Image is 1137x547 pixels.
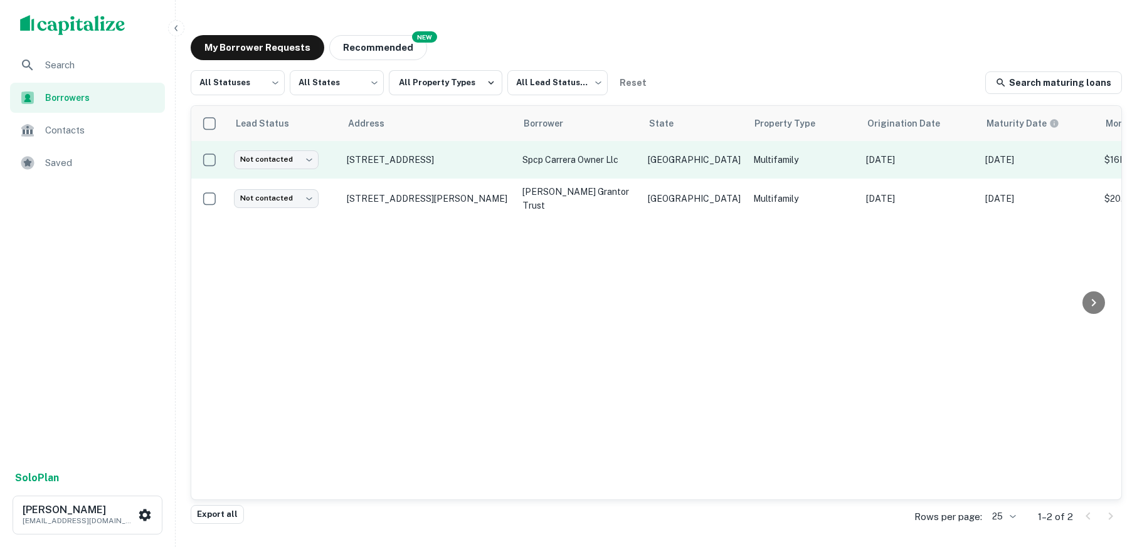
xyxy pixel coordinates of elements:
span: Origination Date [867,116,956,131]
button: Reset [613,70,653,95]
div: Not contacted [234,150,319,169]
div: NEW [412,31,437,43]
img: capitalize-logo.png [20,15,125,35]
a: Borrowers [10,83,165,113]
th: Property Type [747,106,860,141]
p: spcp carrera owner llc [522,153,635,167]
p: [STREET_ADDRESS] [347,154,510,165]
p: [EMAIL_ADDRESS][DOMAIN_NAME] [23,515,135,526]
p: Multifamily [753,153,854,167]
button: All Property Types [389,70,502,95]
th: Lead Status [228,106,341,141]
th: Borrower [516,106,642,141]
th: Maturity dates displayed may be estimated. Please contact the lender for the most accurate maturi... [979,106,1098,141]
span: Borrower [524,116,579,131]
button: Recommended [329,35,427,60]
p: [DATE] [866,192,973,206]
span: State [649,116,690,131]
p: [PERSON_NAME] grantor trust [522,185,635,212]
p: [DATE] [985,192,1092,206]
p: 1–2 of 2 [1038,509,1073,524]
button: My Borrower Requests [191,35,324,60]
th: Address [341,106,516,141]
span: Maturity dates displayed may be estimated. Please contact the lender for the most accurate maturi... [986,117,1076,130]
div: All Statuses [191,66,285,99]
p: [GEOGRAPHIC_DATA] [648,192,741,206]
span: Search [45,58,157,73]
iframe: Chat Widget [1074,447,1137,507]
div: Not contacted [234,189,319,207]
h6: [PERSON_NAME] [23,505,135,515]
a: Search [10,50,165,80]
a: Contacts [10,115,165,145]
span: Contacts [45,123,157,138]
strong: Solo Plan [15,472,59,484]
th: State [642,106,747,141]
span: Saved [45,155,157,170]
div: All Lead Statuses [507,66,608,99]
span: Borrowers [45,91,157,105]
p: [DATE] [866,153,973,167]
button: Export all [191,505,244,524]
a: Search maturing loans [985,71,1122,94]
p: Rows per page: [914,509,982,524]
div: All States [290,66,384,99]
div: Maturity dates displayed may be estimated. Please contact the lender for the most accurate maturi... [986,117,1059,130]
th: Origination Date [860,106,979,141]
p: Multifamily [753,192,854,206]
p: [STREET_ADDRESS][PERSON_NAME] [347,193,510,204]
div: 25 [987,508,1018,526]
h6: Maturity Date [986,117,1047,130]
a: SoloPlan [15,471,59,486]
p: [DATE] [985,153,1092,167]
span: Address [348,116,401,131]
button: [PERSON_NAME][EMAIL_ADDRESS][DOMAIN_NAME] [13,496,162,534]
span: Property Type [754,116,832,131]
span: Lead Status [235,116,305,131]
a: Saved [10,148,165,178]
p: [GEOGRAPHIC_DATA] [648,153,741,167]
